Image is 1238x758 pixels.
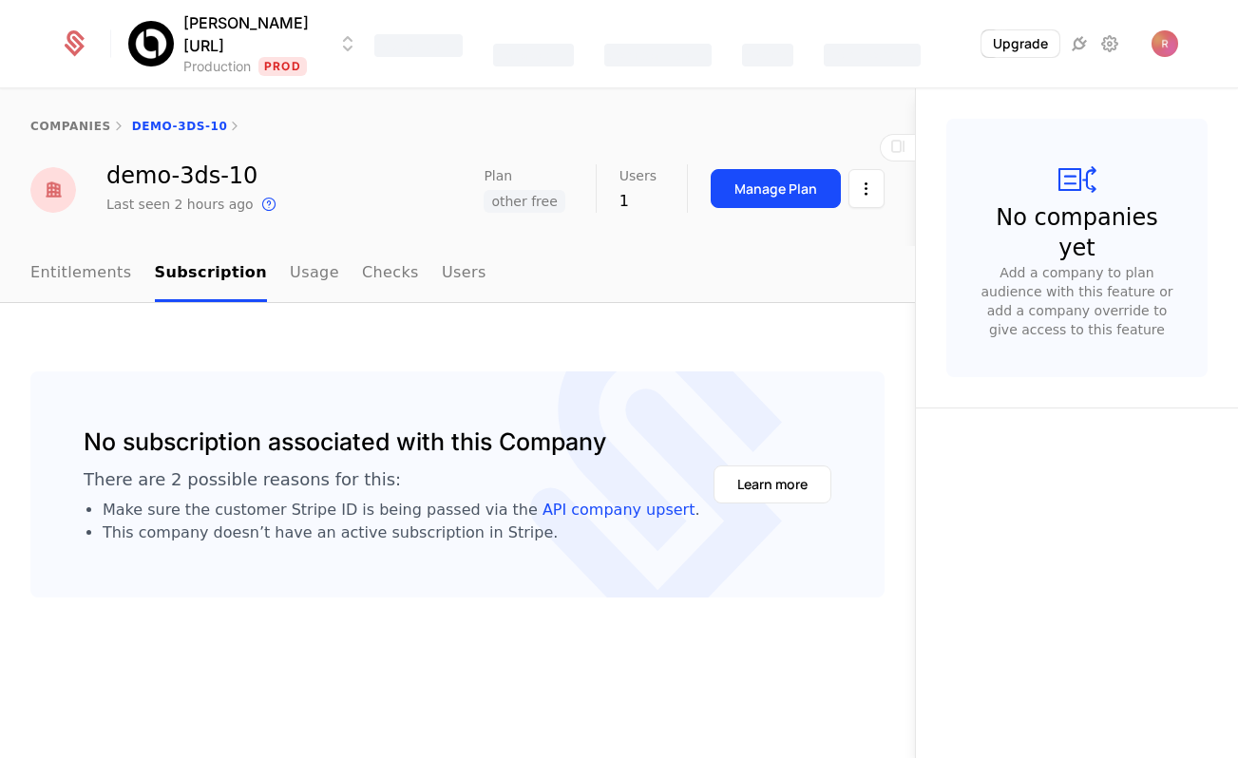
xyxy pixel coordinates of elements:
nav: Main [30,246,885,302]
span: [PERSON_NAME][URL] [183,11,317,57]
img: Billy.ai [128,21,174,66]
div: 1 [619,190,657,213]
div: No companies yet [984,202,1170,263]
span: Users [619,169,657,182]
button: Select action [848,169,885,208]
div: Events [742,44,793,66]
img: Ryan [1152,30,1178,57]
span: other free [484,190,564,213]
div: Manage Plan [734,180,817,199]
div: No subscription associated with this Company [84,425,606,461]
a: Entitlements [30,246,132,302]
div: demo-3ds-10 [106,164,280,187]
div: Production [183,57,251,76]
div: Features [374,34,463,57]
div: Add a company to plan audience with this feature or add a company override to give access to this... [977,263,1177,339]
div: Last seen 2 hours ago [106,195,254,214]
a: API company upsert [543,501,695,519]
button: Open user button [1152,30,1178,57]
button: Manage Plan [711,169,841,208]
ul: Choose Sub Page [30,246,486,302]
a: Checks [362,246,419,302]
button: Learn more [714,465,831,503]
span: Prod [258,57,307,76]
div: Components [824,44,920,66]
a: companies [30,120,111,133]
a: Subscription [155,246,268,302]
img: red.png [30,167,76,213]
a: Users [442,246,486,302]
li: This company doesn’t have an active subscription in Stripe. [103,521,700,544]
li: Make sure the customer Stripe ID is being passed via the . [103,499,700,521]
a: Usage [290,246,339,302]
span: Plan [484,169,512,182]
button: Select environment [134,11,359,76]
div: Catalog [493,44,574,66]
a: Integrations [1068,32,1091,55]
button: Upgrade [981,30,1059,57]
div: There are 2 possible reasons for this: [84,468,401,491]
a: Settings [1098,32,1121,55]
div: Companies [604,44,712,66]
